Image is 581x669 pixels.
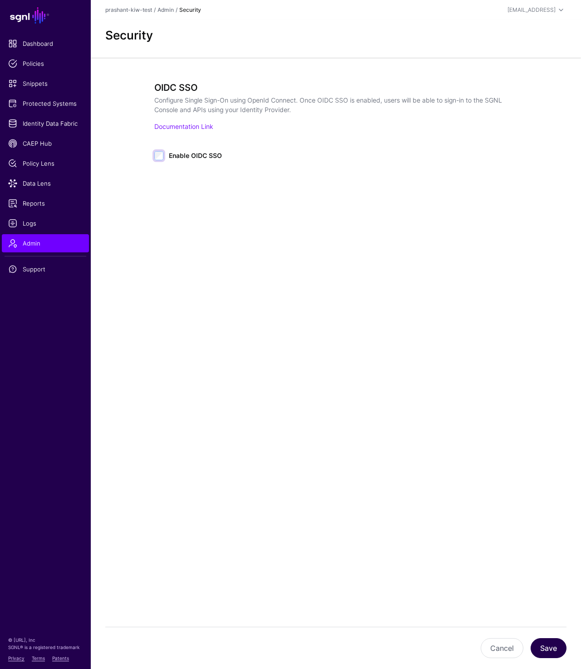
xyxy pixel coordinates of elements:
div: [EMAIL_ADDRESS] [507,6,556,14]
p: SGNL® is a registered trademark [8,644,83,651]
span: Support [8,265,83,274]
button: Save [531,638,566,658]
a: Privacy [8,655,25,661]
a: Policy Lens [2,154,89,172]
a: Snippets [2,74,89,93]
a: CAEP Hub [2,134,89,152]
a: Logs [2,214,89,232]
span: Identity Data Fabric [8,119,83,128]
a: Patents [52,655,69,661]
span: Dashboard [8,39,83,48]
p: © [URL], Inc [8,636,83,644]
span: Policy Lens [8,159,83,168]
span: Logs [8,219,83,228]
span: Data Lens [8,179,83,188]
span: Policies [8,59,83,68]
h2: Security [105,28,566,42]
a: Admin [2,234,89,252]
a: prashant-kiw-test [105,6,152,13]
h3: OIDC SSO [154,82,510,93]
a: Protected Systems [2,94,89,113]
span: Admin [8,239,83,248]
a: Identity Data Fabric [2,114,89,133]
div: / [152,6,158,14]
span: CAEP Hub [8,139,83,148]
span: Protected Systems [8,99,83,108]
a: Documentation Link [154,123,213,130]
span: Snippets [8,79,83,88]
button: Cancel [481,638,523,658]
a: Dashboard [2,34,89,53]
span: Enable OIDC SSO [169,152,222,159]
p: Configure Single Sign-On using OpenId Connect. Once OIDC SSO is enabled, users will be able to si... [154,95,510,114]
div: / [174,6,179,14]
strong: Security [179,6,201,13]
a: Admin [158,6,174,13]
a: Reports [2,194,89,212]
a: Policies [2,54,89,73]
span: Reports [8,199,83,208]
a: Data Lens [2,174,89,192]
a: Terms [32,655,45,661]
a: SGNL [5,5,85,25]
